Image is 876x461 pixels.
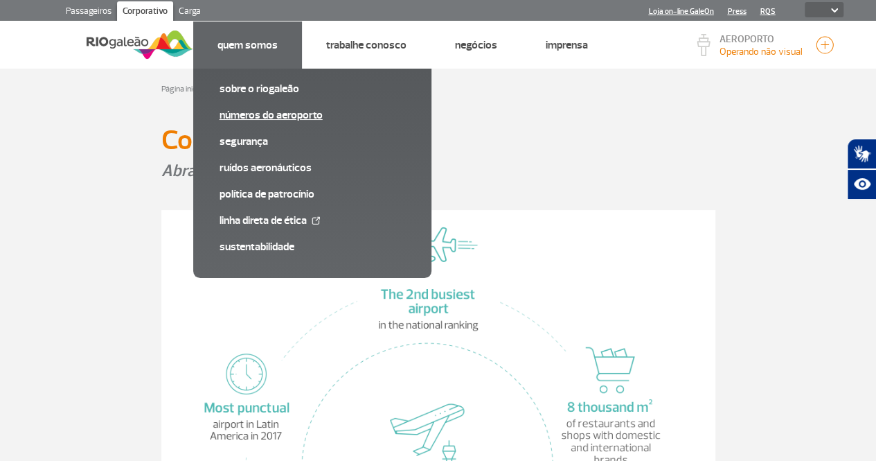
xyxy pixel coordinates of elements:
[161,84,204,94] a: Página inicial
[220,213,405,228] a: Linha Direta de Ética
[220,107,405,123] a: Números do Aeroporto
[66,6,111,17] font: Passageiros
[312,216,320,225] img: Ícone de link externo
[220,108,323,122] font: Números do Aeroporto
[847,139,876,200] div: Plugin de acessibilidade do Hand Talk.
[760,7,775,16] a: RQS
[719,44,802,59] p: Visibilidade de 10000m
[220,160,405,175] a: Ruídos aeronáuticos
[161,123,277,157] font: Comercial
[220,134,405,149] a: SEGURANÇA
[719,35,802,44] p: AEROPORTO
[123,6,168,17] font: Corporativo
[60,1,117,24] a: Passageiros
[847,169,876,200] button: Abrir recursos assistivos.
[220,186,405,202] a: Política de Patrocínio
[847,139,876,169] button: Abrir tradutor de língua de sinais.
[546,38,588,52] a: Imprensa
[220,240,294,254] font: Sustentabilidade
[727,7,746,16] a: Press
[220,214,307,227] font: Linha Direta de Ética
[220,239,405,254] a: Sustentabilidade
[117,1,173,24] a: Corporativo
[455,38,497,52] a: Negócios
[173,1,206,24] a: Carga
[220,81,405,96] a: Sobre o RIOgaleão
[217,38,278,52] a: Quem somos
[648,7,713,16] a: Loja on-line GaleOn
[719,46,802,58] font: Operando não visual
[220,134,268,148] font: SEGURANÇA
[179,6,201,17] font: Carga
[161,160,382,181] font: Abra seu negócio no RIOgaleão.
[220,82,299,96] font: Sobre o RIOgaleão
[220,187,314,201] font: Política de Patrocínio
[326,38,406,52] a: Trabalhe conosco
